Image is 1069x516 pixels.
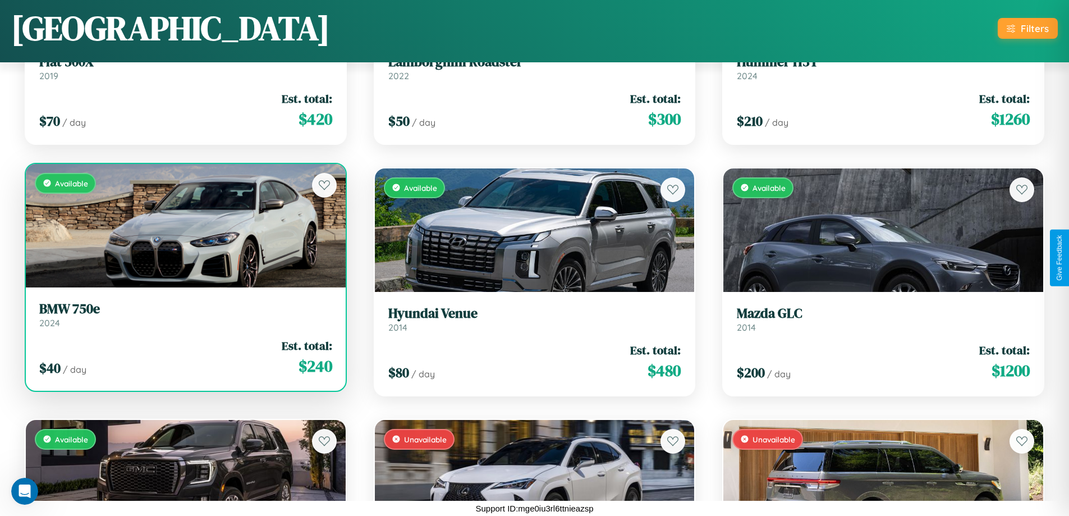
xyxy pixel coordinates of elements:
span: $ 1260 [991,108,1030,130]
a: BMW 750e2024 [39,301,332,328]
a: Lamborghini Roadster2022 [388,54,681,81]
span: Available [753,183,786,193]
span: 2024 [737,70,758,81]
span: $ 210 [737,112,763,130]
span: Est. total: [979,90,1030,107]
span: $ 480 [648,359,681,382]
span: $ 1200 [992,359,1030,382]
span: Available [55,179,88,188]
h3: Hummer H3T [737,54,1030,70]
h1: [GEOGRAPHIC_DATA] [11,5,330,51]
span: 2014 [737,322,756,333]
button: Filters [998,18,1058,39]
span: 2019 [39,70,58,81]
span: Unavailable [753,435,795,444]
h3: Hyundai Venue [388,305,681,322]
span: Available [404,183,437,193]
span: / day [412,117,435,128]
h3: Mazda GLC [737,305,1030,322]
span: 2022 [388,70,409,81]
a: Mazda GLC2014 [737,305,1030,333]
span: Unavailable [404,435,447,444]
span: Est. total: [979,342,1030,358]
span: Est. total: [630,90,681,107]
span: Available [55,435,88,444]
iframe: Intercom live chat [11,478,38,505]
a: Hummer H3T2024 [737,54,1030,81]
div: Filters [1021,22,1049,34]
span: $ 240 [299,355,332,377]
a: Hyundai Venue2014 [388,305,681,333]
span: / day [765,117,788,128]
h3: BMW 750e [39,301,332,317]
span: Est. total: [282,337,332,354]
span: $ 420 [299,108,332,130]
span: $ 40 [39,359,61,377]
span: $ 70 [39,112,60,130]
span: / day [62,117,86,128]
div: Give Feedback [1056,235,1063,281]
p: Support ID: mge0iu3rl6ttnieazsp [475,501,593,516]
span: 2024 [39,317,60,328]
span: Est. total: [630,342,681,358]
span: $ 50 [388,112,410,130]
span: / day [767,368,791,380]
span: $ 300 [648,108,681,130]
h3: Fiat 500X [39,54,332,70]
span: / day [411,368,435,380]
span: Est. total: [282,90,332,107]
span: 2014 [388,322,407,333]
span: $ 80 [388,363,409,382]
h3: Lamborghini Roadster [388,54,681,70]
span: $ 200 [737,363,765,382]
span: / day [63,364,86,375]
a: Fiat 500X2019 [39,54,332,81]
